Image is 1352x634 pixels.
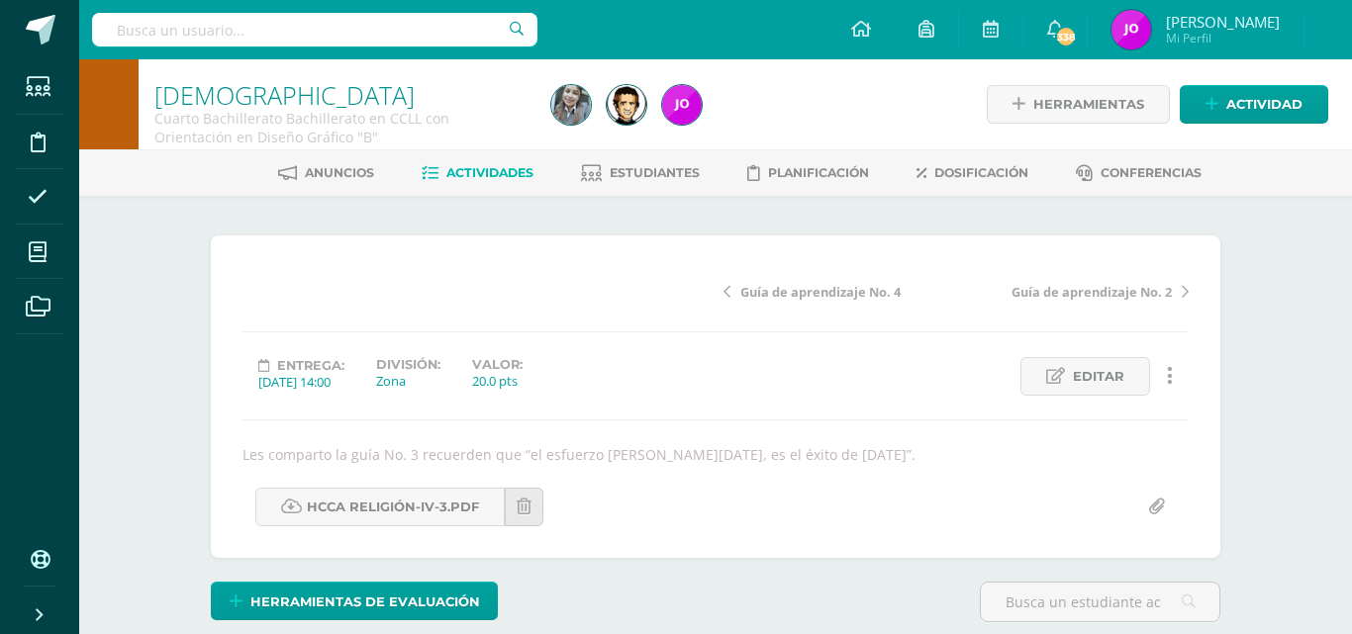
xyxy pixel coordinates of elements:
[376,372,440,390] div: Zona
[258,373,344,391] div: [DATE] 14:00
[472,372,523,390] div: 20.0 pts
[747,157,869,189] a: Planificación
[1111,10,1151,49] img: 348d307377bbb1ab8432acbc23fb6534.png
[472,357,523,372] label: Valor:
[278,157,374,189] a: Anuncios
[1076,157,1202,189] a: Conferencias
[446,165,533,180] span: Actividades
[934,165,1028,180] span: Dosificación
[1055,26,1077,47] span: 338
[768,165,869,180] span: Planificación
[1033,86,1144,123] span: Herramientas
[250,584,480,620] span: Herramientas de evaluación
[235,445,1197,464] div: Les comparto la guía No. 3 recuerden que “el esfuerzo [PERSON_NAME][DATE], es el éxito de [DATE]”.
[255,488,505,526] a: HCCA Religión-IV-3.pdf
[211,582,498,620] a: Herramientas de evaluación
[987,85,1170,124] a: Herramientas
[956,281,1189,301] a: Guía de aprendizaje No. 2
[154,78,415,112] a: [DEMOGRAPHIC_DATA]
[1180,85,1328,124] a: Actividad
[1073,358,1124,395] span: Editar
[917,157,1028,189] a: Dosificación
[610,165,700,180] span: Estudiantes
[1166,30,1280,46] span: Mi Perfil
[581,157,700,189] a: Estudiantes
[92,13,537,46] input: Busca un usuario...
[551,85,591,125] img: 93a01b851a22af7099796f9ee7ca9c46.png
[607,85,646,125] img: 6056a2abe62e3aa300462f02f2e298e5.png
[154,109,528,146] div: Cuarto Bachillerato Bachillerato en CCLL con Orientación en Diseño Gráfico 'B'
[422,157,533,189] a: Actividades
[1166,12,1280,32] span: [PERSON_NAME]
[740,283,901,301] span: Guía de aprendizaje No. 4
[305,165,374,180] span: Anuncios
[724,281,956,301] a: Guía de aprendizaje No. 4
[1012,283,1172,301] span: Guía de aprendizaje No. 2
[1101,165,1202,180] span: Conferencias
[277,358,344,373] span: Entrega:
[154,81,528,109] h1: Biblia
[1226,86,1303,123] span: Actividad
[981,583,1219,621] input: Busca un estudiante aquí...
[662,85,702,125] img: 348d307377bbb1ab8432acbc23fb6534.png
[376,357,440,372] label: División:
